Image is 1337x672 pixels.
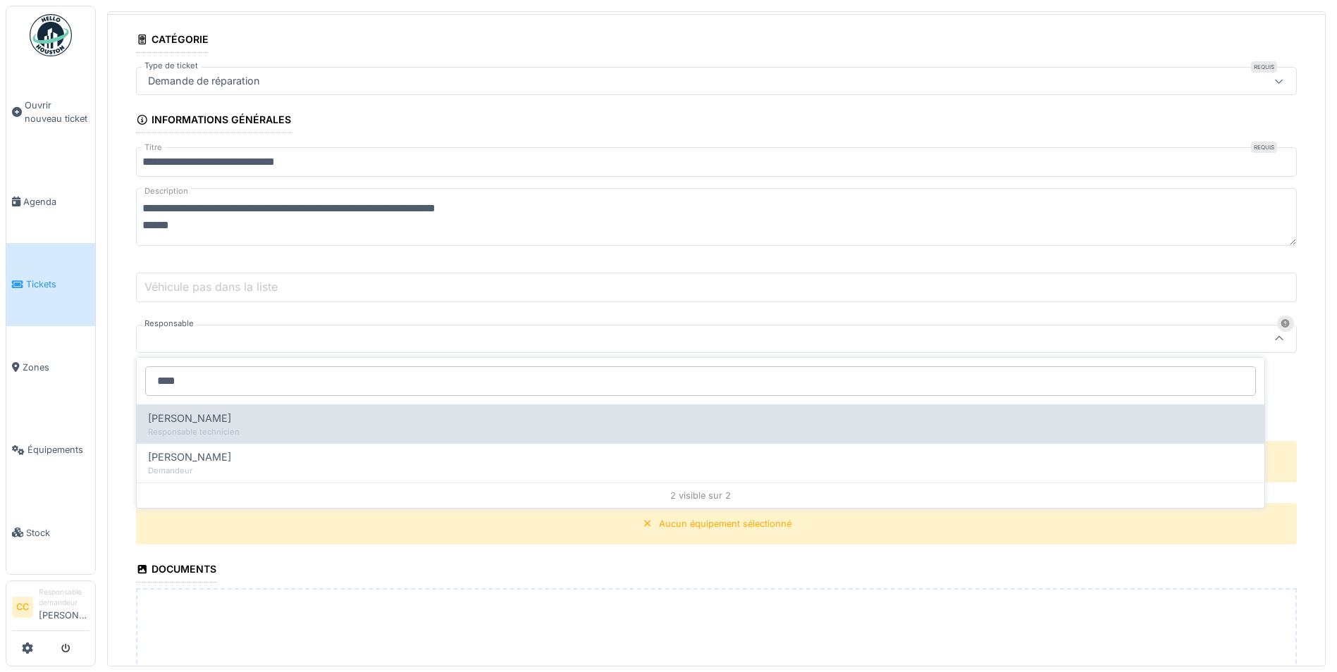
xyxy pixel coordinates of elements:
span: [PERSON_NAME] [148,449,231,465]
div: Aucun équipement sélectionné [659,517,791,530]
div: Responsable demandeur [39,587,90,609]
div: Demande de réparation [142,73,266,89]
div: Requis [1251,142,1277,153]
div: Responsable technicien [148,426,1253,438]
label: Responsable [142,318,197,330]
a: Zones [6,326,95,409]
label: Description [142,182,191,200]
li: [PERSON_NAME] [39,587,90,628]
li: CC [12,597,33,618]
label: Type de ticket [142,60,201,72]
div: Documents [136,559,216,583]
div: Requis [1251,61,1277,73]
a: Ouvrir nouveau ticket [6,64,95,161]
div: 2 visible sur 2 [137,483,1264,508]
span: Stock [26,526,90,540]
div: Informations générales [136,109,291,133]
a: Stock [6,491,95,573]
span: Ouvrir nouveau ticket [25,99,90,125]
div: Demandeur [148,465,1253,477]
div: Catégorie [136,29,209,53]
span: Zones [23,361,90,374]
a: Équipements [6,409,95,491]
label: Véhicule pas dans la liste [142,278,281,295]
span: Agenda [23,195,90,209]
span: Tickets [26,278,90,291]
span: [PERSON_NAME] [148,411,231,426]
span: Équipements [27,443,90,456]
a: Tickets [6,243,95,325]
label: Titre [142,142,165,154]
img: Badge_color-CXgf-gQk.svg [30,14,72,56]
a: CC Responsable demandeur[PERSON_NAME] [12,587,90,631]
a: Agenda [6,161,95,243]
